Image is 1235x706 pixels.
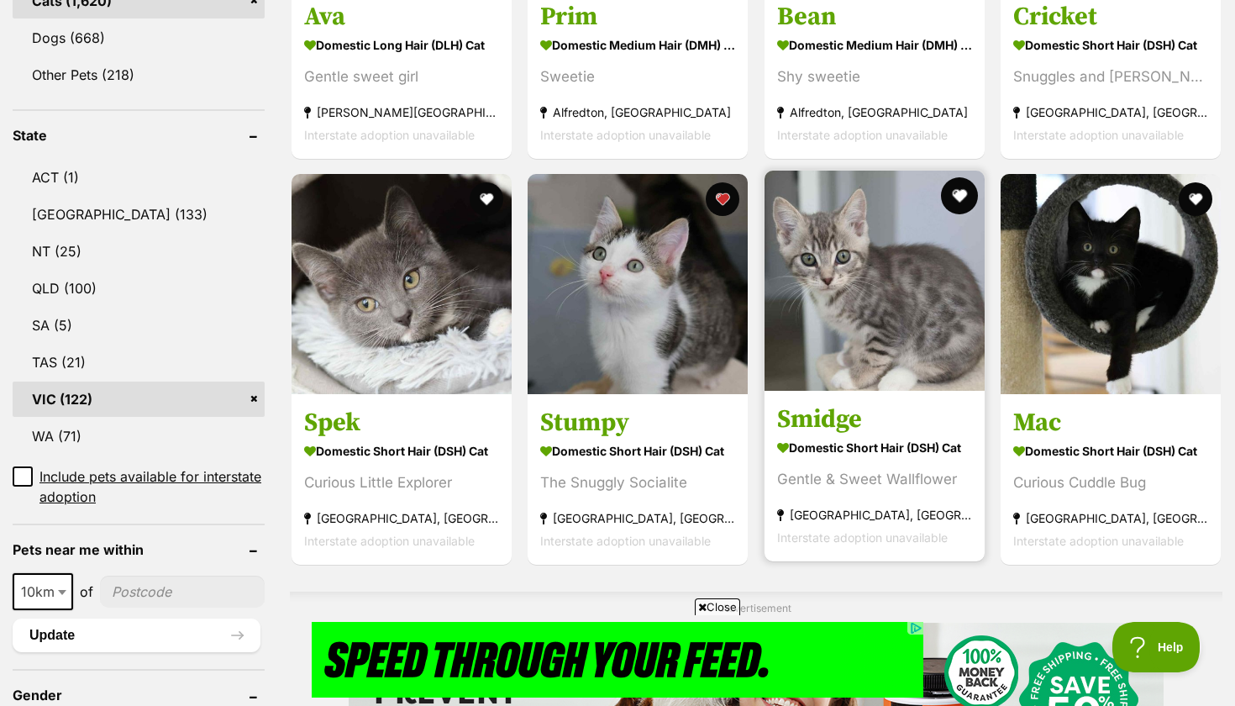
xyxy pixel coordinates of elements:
strong: Alfredton, [GEOGRAPHIC_DATA] [777,100,972,123]
button: favourite [941,177,978,214]
div: Gentle sweet girl [304,65,499,87]
strong: Alfredton, [GEOGRAPHIC_DATA] [540,100,735,123]
span: Interstate adoption unavailable [1013,127,1184,141]
span: Interstate adoption unavailable [777,127,948,141]
span: Interstate adoption unavailable [540,534,711,548]
a: Include pets available for interstate adoption [13,466,265,507]
a: QLD (100) [13,271,265,306]
h3: Stumpy [540,407,735,439]
a: Other Pets (218) [13,57,265,92]
strong: Domestic Short Hair (DSH) Cat [1013,32,1208,56]
span: 10km [13,573,73,610]
strong: Domestic Long Hair (DLH) Cat [304,32,499,56]
a: SA (5) [13,308,265,343]
span: Interstate adoption unavailable [304,127,475,141]
header: Gender [13,688,265,703]
span: of [80,582,93,602]
a: NT (25) [13,234,265,269]
strong: Domestic Short Hair (DSH) Cat [777,435,972,460]
a: TAS (21) [13,345,265,380]
button: favourite [707,182,740,216]
div: Curious Little Explorer [304,472,499,494]
h3: Smidge [777,403,972,435]
span: Include pets available for interstate adoption [39,466,265,507]
div: Snuggles and [PERSON_NAME] [1013,65,1208,87]
strong: [GEOGRAPHIC_DATA], [GEOGRAPHIC_DATA] [540,507,735,529]
a: Dogs (668) [13,20,265,55]
div: Shy sweetie [777,65,972,87]
img: Stumpy - Domestic Short Hair (DSH) Cat [528,174,748,394]
button: favourite [1179,182,1212,216]
strong: [GEOGRAPHIC_DATA], [GEOGRAPHIC_DATA] [1013,100,1208,123]
a: Stumpy Domestic Short Hair (DSH) Cat The Snuggly Socialite [GEOGRAPHIC_DATA], [GEOGRAPHIC_DATA] I... [528,394,748,565]
iframe: Help Scout Beacon - Open [1112,622,1201,672]
strong: Domestic Medium Hair (DMH) Cat [540,32,735,56]
input: postcode [100,576,265,608]
img: Mac - Domestic Short Hair (DSH) Cat [1001,174,1221,394]
h3: Spek [304,407,499,439]
a: VIC (122) [13,382,265,417]
div: The Snuggly Socialite [540,472,735,494]
strong: Domestic Short Hair (DSH) Cat [540,439,735,463]
div: Curious Cuddle Bug [1013,472,1208,494]
strong: [GEOGRAPHIC_DATA], [GEOGRAPHIC_DATA] [777,503,972,526]
span: Interstate adoption unavailable [304,534,475,548]
span: Interstate adoption unavailable [540,127,711,141]
img: consumer-privacy-logo.png [2,2,15,15]
span: Interstate adoption unavailable [777,530,948,545]
strong: Domestic Medium Hair (DMH) Cat [777,32,972,56]
a: ACT (1) [13,160,265,195]
img: Smidge - Domestic Short Hair (DSH) Cat [765,171,985,391]
a: WA (71) [13,419,265,454]
strong: Domestic Short Hair (DSH) Cat [304,439,499,463]
span: Interstate adoption unavailable [1013,534,1184,548]
span: 10km [14,580,71,603]
strong: [PERSON_NAME][GEOGRAPHIC_DATA] [304,100,499,123]
div: Gentle & Sweet Wallflower [777,468,972,491]
a: Smidge Domestic Short Hair (DSH) Cat Gentle & Sweet Wallflower [GEOGRAPHIC_DATA], [GEOGRAPHIC_DAT... [765,391,985,561]
header: State [13,128,265,143]
a: Mac Domestic Short Hair (DSH) Cat Curious Cuddle Bug [GEOGRAPHIC_DATA], [GEOGRAPHIC_DATA] Interst... [1001,394,1221,565]
img: Spek - Domestic Short Hair (DSH) Cat [292,174,512,394]
button: favourite [470,182,503,216]
a: Spek Domestic Short Hair (DSH) Cat Curious Little Explorer [GEOGRAPHIC_DATA], [GEOGRAPHIC_DATA] I... [292,394,512,565]
div: Sweetie [540,65,735,87]
header: Pets near me within [13,542,265,557]
a: [GEOGRAPHIC_DATA] (133) [13,197,265,232]
strong: Domestic Short Hair (DSH) Cat [1013,439,1208,463]
h3: Mac [1013,407,1208,439]
strong: [GEOGRAPHIC_DATA], [GEOGRAPHIC_DATA] [1013,507,1208,529]
iframe: Advertisement [312,622,923,698]
span: Close [695,598,740,615]
strong: [GEOGRAPHIC_DATA], [GEOGRAPHIC_DATA] [304,507,499,529]
button: Update [13,619,260,652]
